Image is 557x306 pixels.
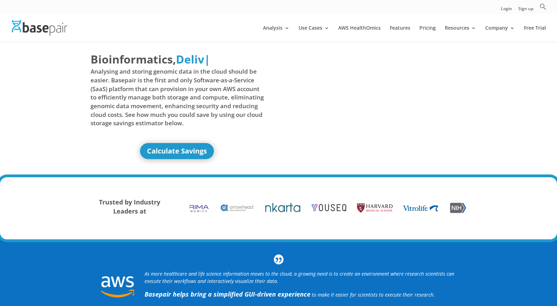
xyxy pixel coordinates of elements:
a: Search Icon Link [540,3,547,14]
strong: Basepair helps bring a simplified GUI-driven experience [145,290,310,298]
a: Free Trial [524,25,546,42]
i: As more healthcare and life science information moves to the cloud, a growing need is to create a... [145,270,454,284]
span: Deliv [176,52,204,67]
a: Use Cases [299,25,329,42]
a: Sign up [518,7,533,14]
a: Features [390,25,410,42]
strong: Trusted by Industry Leaders at [99,198,160,215]
span: Analysing and storing genomic data in the cloud should be easier. Basepair is the first and only ... [91,67,264,127]
iframe: Basepair - NGS Analysis Simplified [284,51,457,149]
a: Company [485,25,515,42]
a: Calculate Savings [140,143,214,159]
span: | [204,52,210,67]
img: Basepair [12,20,67,35]
a: Resources [445,25,476,42]
svg: Search [540,3,547,10]
a: Login [501,7,512,14]
span: to make it easier for scientists to execute their research. [312,291,435,298]
a: Analysis [263,25,289,42]
a: AWS HealthOmics [338,25,381,42]
a: Pricing [419,25,436,42]
span: Bioinformatics, [91,51,176,67]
